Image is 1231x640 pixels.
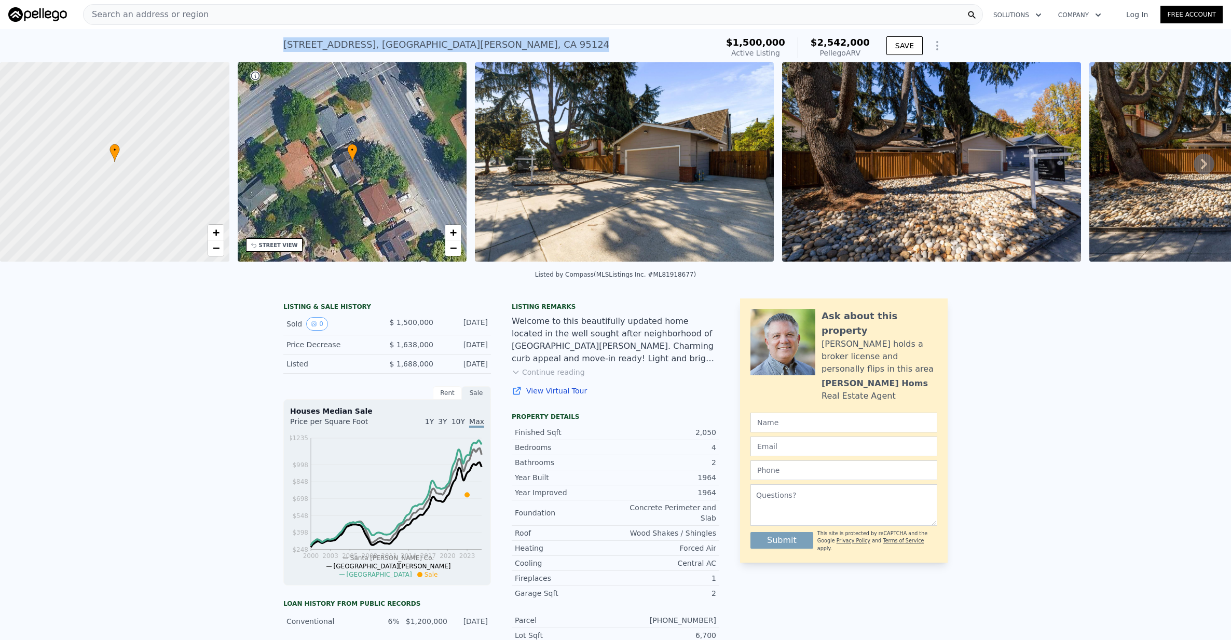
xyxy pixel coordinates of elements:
a: Zoom out [208,240,224,256]
tspan: $548 [292,512,308,520]
div: $1,200,000 [406,616,446,627]
div: Garage Sqft [515,588,615,598]
div: Forced Air [615,543,716,553]
input: Name [750,413,937,432]
div: 2,050 [615,427,716,438]
div: Cooling [515,558,615,568]
div: Fireplaces [515,573,615,583]
div: Bathrooms [515,457,615,468]
span: − [212,241,219,254]
div: Listed by Compass (MLSListings Inc. #ML81918677) [535,271,696,278]
span: $1,500,000 [726,37,785,48]
a: Zoom in [208,225,224,240]
div: Foundation [515,508,615,518]
img: Sale: 134846211 Parcel: 29565866 [475,62,774,262]
a: Privacy Policy [837,538,870,543]
div: Central AC [615,558,716,568]
div: Sold [286,317,379,331]
div: 1 [615,573,716,583]
div: [PERSON_NAME] Homs [822,377,928,390]
div: [PERSON_NAME] holds a broker license and personally flips in this area [822,338,937,375]
span: Santa [PERSON_NAME] Co. [350,554,434,562]
div: Heating [515,543,615,553]
a: Zoom out [445,240,461,256]
span: $ 1,638,000 [389,341,433,349]
div: • [110,144,120,162]
div: Year Improved [515,487,615,498]
tspan: $398 [292,529,308,536]
div: Bedrooms [515,442,615,453]
span: + [450,226,457,239]
a: Free Account [1160,6,1223,23]
div: 1964 [615,487,716,498]
tspan: $998 [292,461,308,469]
a: Terms of Service [883,538,924,543]
div: LISTING & SALE HISTORY [283,303,491,313]
div: 4 [615,442,716,453]
tspan: $698 [292,495,308,502]
div: Real Estate Agent [822,390,896,402]
div: Finished Sqft [515,427,615,438]
div: Pellego ARV [811,48,870,58]
div: 2 [615,588,716,598]
button: Submit [750,532,813,549]
span: Sale [425,571,438,578]
img: Pellego [8,7,67,22]
div: [PHONE_NUMBER] [615,615,716,625]
div: Price Decrease [286,339,379,350]
a: Zoom in [445,225,461,240]
img: Sale: 134846211 Parcel: 29565866 [782,62,1081,262]
button: SAVE [886,36,923,55]
input: Phone [750,460,937,480]
div: [DATE] [452,616,488,627]
span: $2,542,000 [811,37,870,48]
div: [DATE] [442,339,488,350]
span: 1Y [425,417,434,426]
div: Welcome to this beautifully updated home located in the well sought after neighborhood of [GEOGRA... [512,315,719,365]
div: [DATE] [442,317,488,331]
span: • [110,145,120,155]
div: Price per Square Foot [290,416,387,433]
tspan: $848 [292,478,308,485]
button: Solutions [985,6,1050,24]
button: Show Options [927,35,948,56]
div: 2 [615,457,716,468]
div: 1964 [615,472,716,483]
span: 3Y [438,417,447,426]
span: + [212,226,219,239]
div: Roof [515,528,615,538]
div: Ask about this property [822,309,937,338]
span: Active Listing [731,49,780,57]
div: Property details [512,413,719,421]
div: This site is protected by reCAPTCHA and the Google and apply. [817,530,937,552]
tspan: $1235 [289,434,308,442]
tspan: $248 [292,546,308,553]
div: Year Built [515,472,615,483]
span: − [450,241,457,254]
div: 6% [364,616,400,627]
a: View Virtual Tour [512,386,719,396]
span: Max [469,417,484,428]
span: Search an address or region [84,8,209,21]
span: 10Y [452,417,465,426]
div: Wood Shakes / Shingles [615,528,716,538]
span: $ 1,688,000 [389,360,433,368]
div: Listed [286,359,379,369]
div: Concrete Perimeter and Slab [615,502,716,523]
div: • [347,144,358,162]
span: • [347,145,358,155]
span: $ 1,500,000 [389,318,433,326]
span: [GEOGRAPHIC_DATA][PERSON_NAME] [334,563,451,570]
span: [GEOGRAPHIC_DATA] [347,571,412,578]
div: Parcel [515,615,615,625]
button: Company [1050,6,1110,24]
div: Listing remarks [512,303,719,311]
button: View historical data [306,317,328,331]
div: Conventional [286,616,358,627]
a: Log In [1114,9,1160,20]
div: STREET VIEW [259,241,298,249]
div: Loan history from public records [283,600,491,608]
div: [STREET_ADDRESS] , [GEOGRAPHIC_DATA][PERSON_NAME] , CA 95124 [283,37,609,52]
div: Houses Median Sale [290,406,484,416]
div: [DATE] [442,359,488,369]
